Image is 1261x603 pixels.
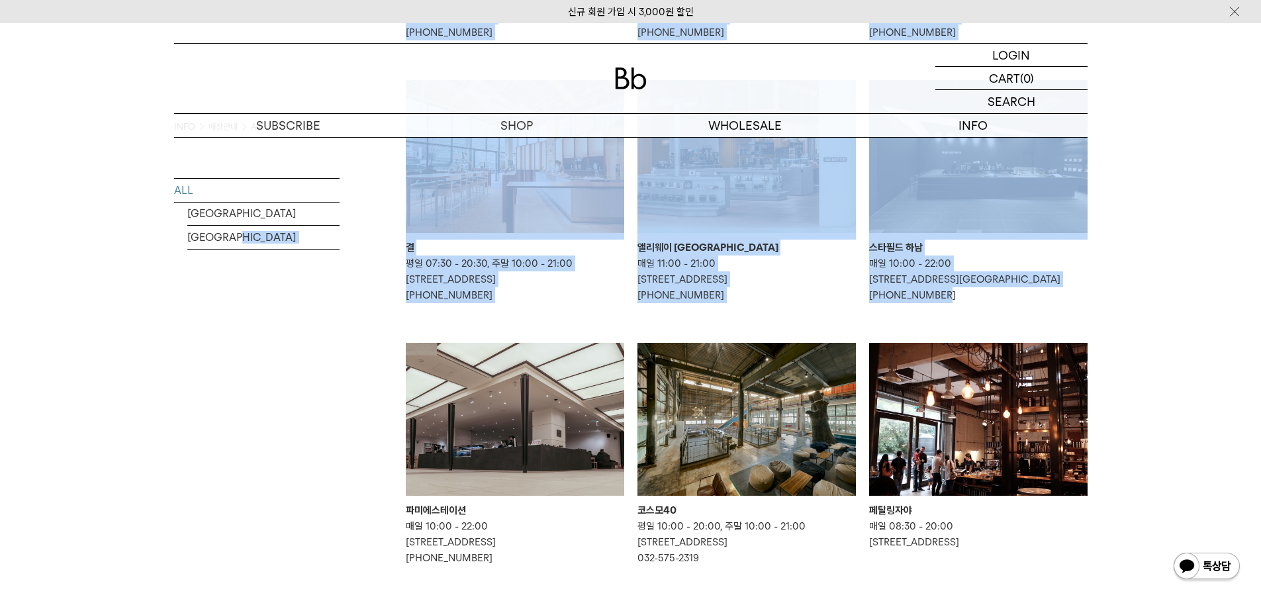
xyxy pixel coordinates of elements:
[631,114,859,137] p: WHOLESALE
[869,240,1088,255] div: 스타필드 하남
[187,226,340,249] a: [GEOGRAPHIC_DATA]
[637,343,856,566] a: 코스모40 코스모40 평일 10:00 - 20:00, 주말 10:00 - 21:00[STREET_ADDRESS]032-575-2319
[1020,67,1034,89] p: (0)
[406,80,624,233] img: 결
[989,67,1020,89] p: CART
[869,80,1088,303] a: 스타필드 하남 스타필드 하남 매일 10:00 - 22:00[STREET_ADDRESS][GEOGRAPHIC_DATA][PHONE_NUMBER]
[187,202,340,225] a: [GEOGRAPHIC_DATA]
[988,90,1035,113] p: SEARCH
[869,502,1088,518] div: 페탈링자야
[869,343,1088,550] a: 페탈링자야 페탈링자야 매일 08:30 - 20:00[STREET_ADDRESS]
[637,80,856,233] img: 앨리웨이 인천
[402,114,631,137] a: SHOP
[615,68,647,89] img: 로고
[637,343,856,496] img: 코스모40
[174,179,340,202] a: ALL
[992,44,1030,66] p: LOGIN
[406,343,624,566] a: 파미에스테이션 파미에스테이션 매일 10:00 - 22:00[STREET_ADDRESS][PHONE_NUMBER]
[935,44,1088,67] a: LOGIN
[637,255,856,303] p: 매일 11:00 - 21:00 [STREET_ADDRESS] [PHONE_NUMBER]
[637,80,856,303] a: 앨리웨이 인천 앨리웨이 [GEOGRAPHIC_DATA] 매일 11:00 - 21:00[STREET_ADDRESS][PHONE_NUMBER]
[406,343,624,496] img: 파미에스테이션
[568,6,694,18] a: 신규 회원 가입 시 3,000원 할인
[869,518,1088,550] p: 매일 08:30 - 20:00 [STREET_ADDRESS]
[637,518,856,566] p: 평일 10:00 - 20:00, 주말 10:00 - 21:00 [STREET_ADDRESS] 032-575-2319
[859,114,1088,137] p: INFO
[1172,551,1241,583] img: 카카오톡 채널 1:1 채팅 버튼
[406,502,624,518] div: 파미에스테이션
[935,67,1088,90] a: CART (0)
[637,502,856,518] div: 코스모40
[869,80,1088,233] img: 스타필드 하남
[869,255,1088,303] p: 매일 10:00 - 22:00 [STREET_ADDRESS][GEOGRAPHIC_DATA] [PHONE_NUMBER]
[406,255,624,303] p: 평일 07:30 - 20:30, 주말 10:00 - 21:00 [STREET_ADDRESS] [PHONE_NUMBER]
[174,114,402,137] a: SUBSCRIBE
[406,240,624,255] div: 결
[869,343,1088,496] img: 페탈링자야
[637,240,856,255] div: 앨리웨이 [GEOGRAPHIC_DATA]
[406,80,624,303] a: 결 결 평일 07:30 - 20:30, 주말 10:00 - 21:00[STREET_ADDRESS][PHONE_NUMBER]
[406,518,624,566] p: 매일 10:00 - 22:00 [STREET_ADDRESS] [PHONE_NUMBER]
